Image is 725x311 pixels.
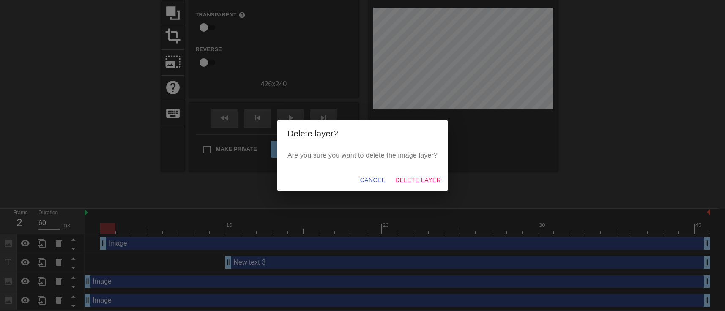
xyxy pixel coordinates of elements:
[287,150,438,161] p: Are you sure you want to delete the image layer?
[392,172,444,188] button: Delete Layer
[360,175,385,186] span: Cancel
[287,127,438,140] h2: Delete layer?
[357,172,388,188] button: Cancel
[395,175,441,186] span: Delete Layer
